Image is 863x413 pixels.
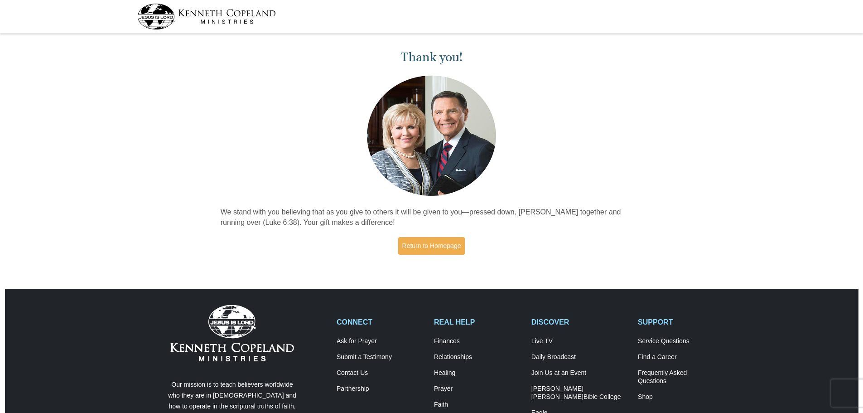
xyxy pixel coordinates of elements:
a: Join Us at an Event [531,369,628,377]
a: Find a Career [638,353,726,361]
a: Contact Us [337,369,424,377]
a: Relationships [434,353,522,361]
a: Live TV [531,337,628,345]
a: Shop [638,393,726,401]
a: Prayer [434,385,522,393]
a: Healing [434,369,522,377]
a: Faith [434,401,522,409]
a: Finances [434,337,522,345]
h2: CONNECT [337,318,424,326]
a: Frequently AskedQuestions [638,369,726,385]
img: Kenneth Copeland Ministries [170,305,294,361]
h2: SUPPORT [638,318,726,326]
h2: DISCOVER [531,318,628,326]
p: We stand with you believing that as you give to others it will be given to you—pressed down, [PER... [221,207,643,228]
a: Return to Homepage [398,237,465,255]
a: [PERSON_NAME] [PERSON_NAME]Bible College [531,385,628,401]
a: Submit a Testimony [337,353,424,361]
a: Partnership [337,385,424,393]
img: Kenneth and Gloria [365,73,498,198]
img: kcm-header-logo.svg [137,4,276,29]
a: Service Questions [638,337,726,345]
span: Bible College [583,393,621,400]
h2: REAL HELP [434,318,522,326]
a: Daily Broadcast [531,353,628,361]
a: Ask for Prayer [337,337,424,345]
h1: Thank you! [221,50,643,65]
